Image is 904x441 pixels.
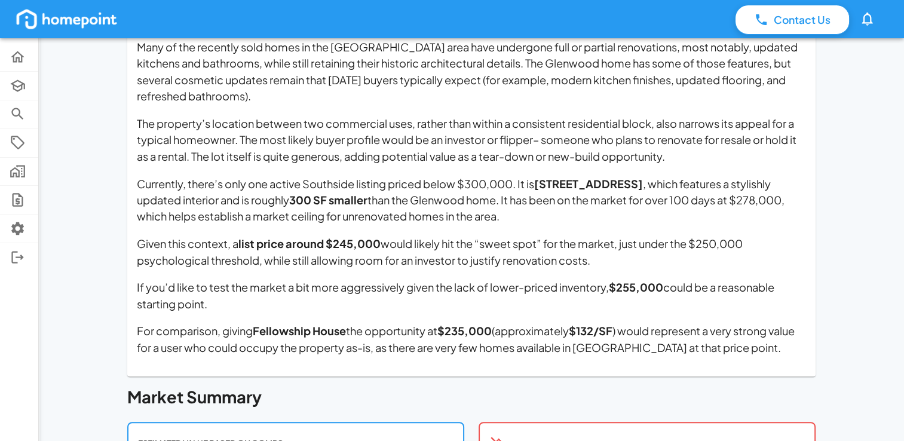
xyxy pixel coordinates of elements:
[137,115,806,164] p: The property’s location between two commercial uses, rather than within a consistent residential ...
[137,235,806,268] p: Given this context, a would likely hit the “sweet spot” for the market, just under the $250,000 p...
[137,279,806,312] p: If you’d like to test the market a bit more aggressively given the lack of lower-priced inventory...
[127,386,816,408] h5: Market Summary
[609,280,663,294] strong: $255,000
[253,324,346,338] strong: Fellowship House
[137,323,806,356] p: For comparison, giving the opportunity at (approximately ) would represent a very strong value fo...
[774,12,831,27] p: Contact Us
[14,7,119,31] img: homepoint_logo_white.png
[137,176,806,225] p: Currently, there’s only one active Southside listing priced below $300,000. It is , which feature...
[437,324,492,338] strong: $235,000
[137,39,806,105] p: Many of the recently sold homes in the [GEOGRAPHIC_DATA] area have undergone full or partial reno...
[238,237,381,250] strong: list price around $245,000
[289,193,367,207] strong: 300 SF smaller
[534,177,643,191] strong: [STREET_ADDRESS]
[569,324,612,338] strong: $132/SF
